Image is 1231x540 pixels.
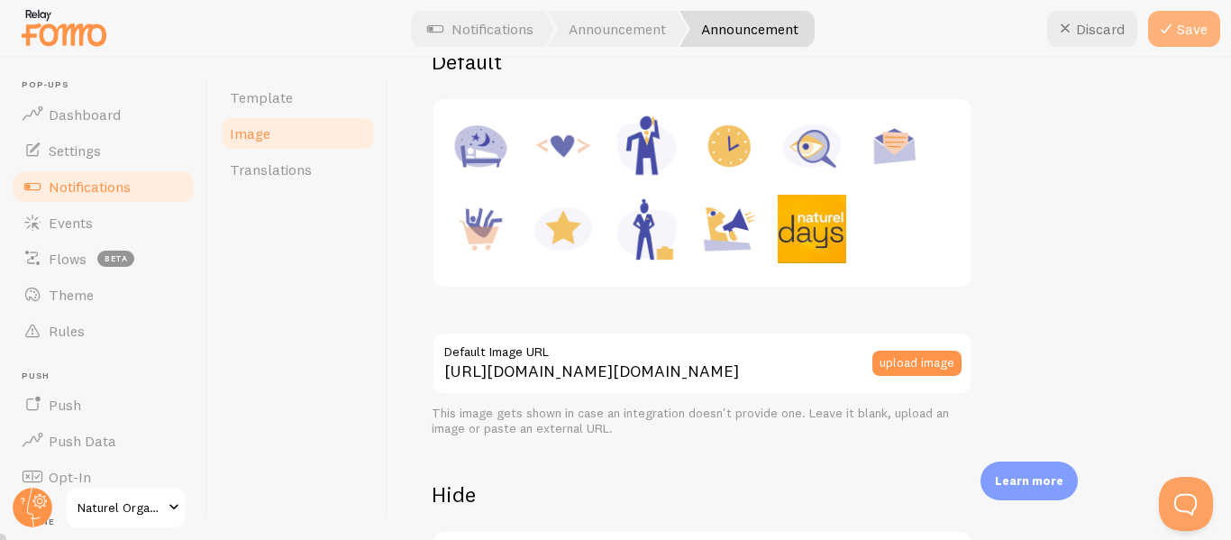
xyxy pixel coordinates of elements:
span: Rules [49,322,85,340]
span: Flows [49,250,87,268]
span: Dashboard [49,105,121,124]
a: Image [219,115,377,151]
a: Dashboard [11,96,196,133]
div: This image gets shown in case an integration doesn't provide one. Leave it blank, upload an image... [432,406,972,437]
div: Learn more [980,462,1078,500]
img: Female Executive [612,195,680,263]
a: Flows beta [11,241,196,277]
a: Notifications [11,169,196,205]
label: Default Image URL [432,332,972,362]
button: upload image [872,351,962,376]
img: Inquiry [778,112,846,180]
span: Theme [49,286,94,304]
img: Rating [529,195,597,263]
img: Appointment [695,112,763,180]
iframe: Help Scout Beacon - Open [1159,477,1213,531]
a: Theme [11,277,196,313]
img: Custom [778,195,846,263]
a: Naturel Organic [65,486,187,529]
a: Events [11,205,196,241]
p: Learn more [995,472,1063,490]
span: Push [49,396,81,414]
span: Events [49,214,93,232]
a: Push [11,387,196,423]
a: Template [219,79,377,115]
span: Push Data [49,432,116,450]
a: Opt-In [11,459,196,495]
h2: Default [432,48,1188,76]
span: Naturel Organic [78,497,163,518]
span: Opt-In [49,468,91,486]
span: Image [230,124,270,142]
img: Shoutout [695,195,763,263]
a: Rules [11,313,196,349]
span: beta [97,251,134,267]
img: Accommodation [446,112,515,180]
img: Purchase [446,195,515,263]
span: Translations [230,160,312,178]
a: Push Data [11,423,196,459]
img: Code [529,112,597,180]
span: Push [22,371,196,382]
span: Notifications [49,178,131,196]
a: Settings [11,133,196,169]
span: Pop-ups [22,79,196,91]
h2: Hide [432,481,972,508]
a: Translations [219,151,377,188]
img: fomo-relay-logo-orange.svg [19,5,109,50]
span: Settings [49,142,101,160]
img: Male Executive [612,112,680,180]
img: Newsletter [861,112,929,180]
span: Template [230,88,293,106]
